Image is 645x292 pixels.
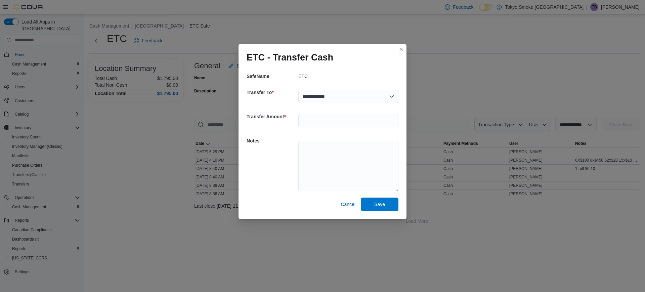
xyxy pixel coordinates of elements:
[341,201,355,208] span: Cancel
[247,70,297,83] h5: SafeName
[397,45,405,53] button: Closes this modal window
[361,198,398,211] button: Save
[247,86,297,99] h5: Transfer To
[247,134,297,148] h5: Notes
[298,74,308,79] p: ETC
[338,198,358,211] button: Cancel
[247,52,333,63] h1: ETC - Transfer Cash
[247,110,297,123] h5: Transfer Amount
[374,201,385,208] span: Save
